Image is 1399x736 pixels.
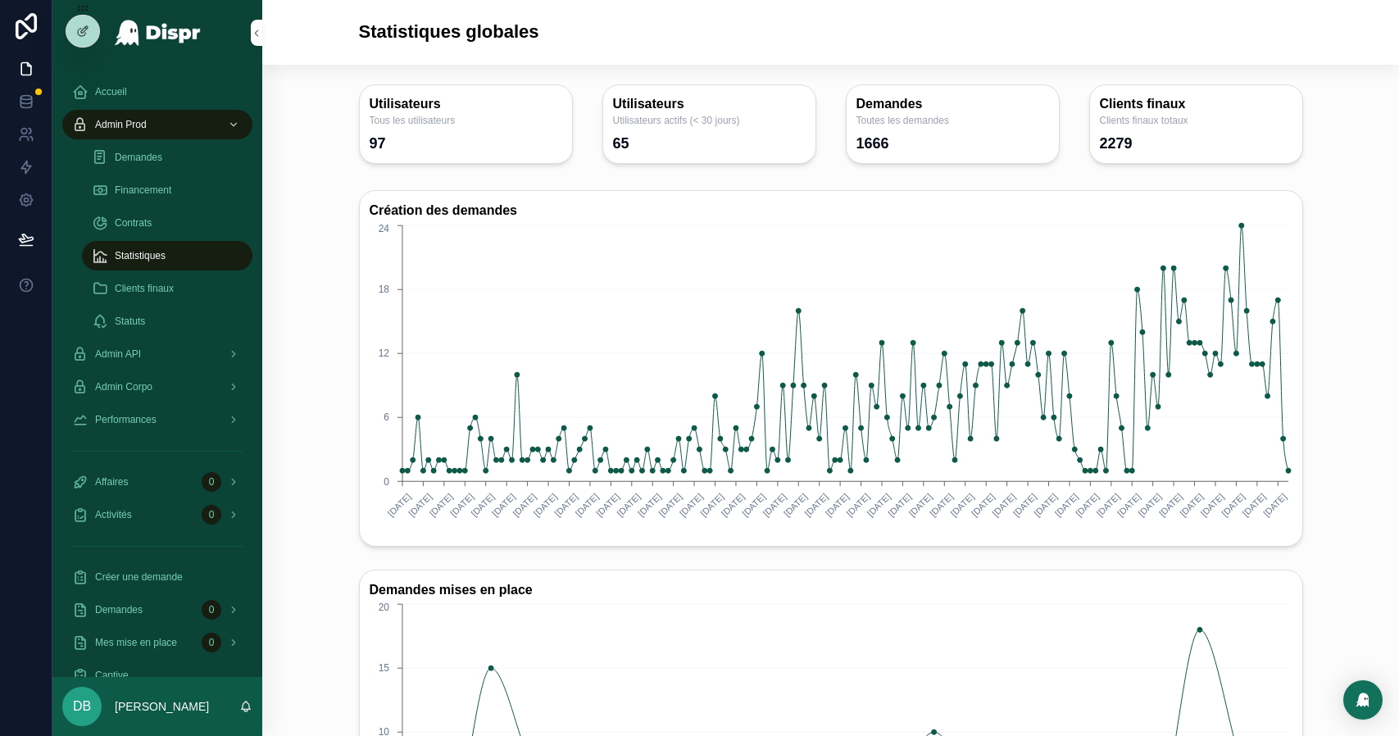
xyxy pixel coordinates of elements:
span: Accueil [95,85,127,98]
text: [DATE] [552,491,579,518]
tspan: 6 [384,411,389,423]
text: [DATE] [1156,491,1183,518]
h3: Clients finaux [1100,95,1292,114]
span: Clients finaux totaux [1100,114,1292,127]
div: 0 [202,633,221,652]
text: [DATE] [1074,491,1101,518]
h3: Création des demandes [370,201,1292,221]
h3: Utilisateurs [613,95,806,114]
text: [DATE] [1178,491,1205,518]
text: [DATE] [469,491,496,518]
text: [DATE] [407,491,434,518]
a: Mes mise en place0 [62,628,252,657]
a: Performances [62,405,252,434]
text: [DATE] [948,491,975,518]
span: Financement [115,184,171,197]
text: [DATE] [1261,491,1288,518]
text: [DATE] [385,491,412,518]
text: [DATE] [1094,491,1121,518]
a: Admin API [62,339,252,369]
text: [DATE] [761,491,788,518]
tspan: 24 [378,223,389,234]
div: 2279 [1100,134,1133,153]
a: Captive [62,661,252,690]
text: [DATE] [719,491,746,518]
span: Toutes les demandes [856,114,1049,127]
h3: Demandes mises en place [370,580,1292,601]
span: Admin API [95,348,141,361]
span: Affaires [95,475,128,488]
text: [DATE] [573,491,600,518]
text: [DATE] [511,491,538,518]
text: [DATE] [802,491,829,518]
text: [DATE] [448,491,475,518]
text: [DATE] [615,491,642,518]
span: Admin Corpo [95,380,152,393]
div: chart [370,221,1292,536]
span: Mes mise en place [95,636,177,649]
span: Créer une demande [95,570,183,584]
a: Créer une demande [62,562,252,592]
text: [DATE] [1011,491,1038,518]
h3: Utilisateurs [370,95,562,114]
text: [DATE] [740,491,767,518]
text: [DATE] [1115,491,1142,518]
a: Clients finaux [82,274,252,303]
span: Statistiques [115,249,166,262]
img: App logo [114,20,202,46]
text: [DATE] [594,491,621,518]
span: Statuts [115,315,145,328]
text: [DATE] [677,491,704,518]
span: Admin Prod [95,118,147,131]
div: 0 [202,505,221,525]
a: Statuts [82,307,252,336]
a: Accueil [62,77,252,107]
a: Admin Corpo [62,372,252,402]
tspan: 18 [378,284,389,295]
tspan: 12 [378,348,389,359]
div: 65 [613,134,629,153]
p: [PERSON_NAME] [115,698,209,715]
span: DB [73,697,91,716]
span: Utilisateurs actifs (< 30 jours) [613,114,806,127]
text: [DATE] [782,491,809,518]
text: [DATE] [1032,491,1059,518]
text: [DATE] [906,491,933,518]
text: [DATE] [886,491,913,518]
span: Tous les utilisateurs [370,114,562,127]
text: [DATE] [844,491,871,518]
text: [DATE] [656,491,684,518]
text: [DATE] [635,491,662,518]
text: [DATE] [823,491,850,518]
text: [DATE] [427,491,454,518]
span: Captive [95,669,129,682]
div: 0 [202,472,221,492]
span: Demandes [115,151,162,164]
text: [DATE] [969,491,996,518]
text: [DATE] [865,491,892,518]
a: Financement [82,175,252,205]
h1: Statistiques globales [359,20,539,45]
a: Affaires0 [62,467,252,497]
div: Open Intercom Messenger [1343,680,1383,720]
text: [DATE] [928,491,955,518]
tspan: 0 [384,475,389,487]
span: Demandes [95,603,143,616]
div: 0 [202,600,221,620]
span: Contrats [115,216,152,229]
tspan: 20 [378,602,389,614]
h3: Demandes [856,95,1049,114]
div: scrollable content [52,66,262,677]
a: Demandes0 [62,595,252,625]
a: Demandes [82,143,252,172]
div: 1666 [856,134,889,153]
text: [DATE] [1136,491,1163,518]
a: Admin Prod [62,110,252,139]
tspan: 15 [378,663,389,675]
a: Statistiques [82,241,252,270]
text: [DATE] [1198,491,1225,518]
text: [DATE] [990,491,1017,518]
text: [DATE] [1052,491,1079,518]
text: [DATE] [489,491,516,518]
a: Contrats [82,208,252,238]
